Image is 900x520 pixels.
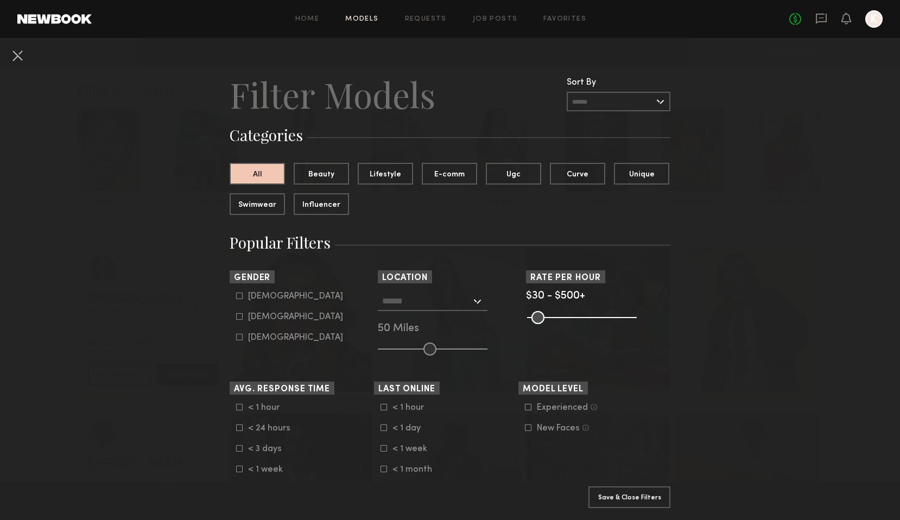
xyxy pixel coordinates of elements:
[9,47,26,66] common-close-button: Cancel
[614,163,669,185] button: Unique
[422,163,477,185] button: E-comm
[230,193,285,215] button: Swimwear
[358,163,413,185] button: Lifestyle
[392,425,435,432] div: < 1 day
[537,425,580,432] div: New Faces
[473,16,518,23] a: Job Posts
[537,404,588,411] div: Experienced
[248,293,343,300] div: [DEMOGRAPHIC_DATA]
[567,78,670,87] div: Sort By
[248,314,343,320] div: [DEMOGRAPHIC_DATA]
[248,466,290,473] div: < 1 week
[392,404,435,411] div: < 1 hour
[526,291,585,301] span: $30 - $500+
[382,274,428,282] span: Location
[230,125,670,145] h3: Categories
[530,274,601,282] span: Rate per Hour
[543,16,586,23] a: Favorites
[405,16,447,23] a: Requests
[230,163,285,185] button: All
[248,425,290,432] div: < 24 hours
[865,10,883,28] a: K
[392,446,435,452] div: < 1 week
[550,163,605,185] button: Curve
[248,446,290,452] div: < 3 days
[486,163,541,185] button: Ugc
[392,466,435,473] div: < 1 month
[523,385,584,394] span: Model Level
[234,385,330,394] span: Avg. Response Time
[9,47,26,64] button: Cancel
[378,324,522,334] div: 50 Miles
[294,193,349,215] button: Influencer
[234,274,270,282] span: Gender
[345,16,378,23] a: Models
[295,16,320,23] a: Home
[378,385,435,394] span: Last Online
[248,334,343,341] div: [DEMOGRAPHIC_DATA]
[294,163,349,185] button: Beauty
[248,404,290,411] div: < 1 hour
[588,486,670,508] button: Save & Close Filters
[230,232,670,253] h3: Popular Filters
[230,73,435,116] h2: Filter Models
